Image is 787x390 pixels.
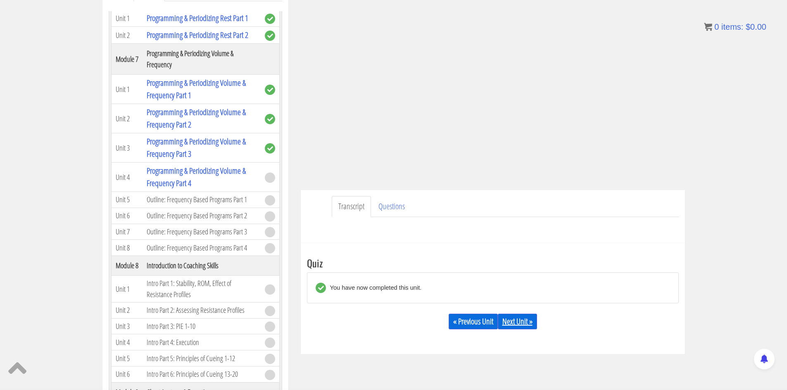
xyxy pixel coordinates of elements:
td: Unit 1 [111,276,143,303]
a: Programming & Periodizing Volume & Frequency Part 2 [147,106,246,130]
td: Unit 2 [111,27,143,44]
td: Unit 1 [111,10,143,27]
td: Unit 1 [111,75,143,104]
span: $ [746,22,750,31]
th: Programming & Periodizing Volume & Frequency [143,44,261,75]
td: Unit 7 [111,224,143,240]
td: Unit 8 [111,240,143,256]
img: icon11.png [704,23,712,31]
td: Intro Part 4: Execution [143,334,261,350]
span: complete [265,14,275,24]
a: Programming & Periodizing Rest Part 1 [147,12,248,24]
td: Unit 4 [111,163,143,192]
a: 0 items: $0.00 [704,22,766,31]
td: Unit 6 [111,366,143,382]
td: Unit 3 [111,133,143,163]
td: Unit 5 [111,350,143,366]
th: Module 8 [111,256,143,276]
span: 0 [714,22,719,31]
a: Questions [372,196,411,217]
a: Next Unit » [498,314,537,329]
th: Introduction to Coaching Skills [143,256,261,276]
span: complete [265,143,275,154]
td: Outline: Frequency Based Programs Part 4 [143,240,261,256]
span: items: [721,22,743,31]
span: complete [265,114,275,124]
td: Unit 3 [111,318,143,334]
td: Outline: Frequency Based Programs Part 2 [143,208,261,224]
td: Intro Part 2: Assessing Resistance Profiles [143,303,261,319]
a: Programming & Periodizing Volume & Frequency Part 3 [147,136,246,159]
td: Unit 2 [111,104,143,133]
h3: Quiz [307,258,679,268]
td: Unit 6 [111,208,143,224]
td: Intro Part 5: Principles of Cueing 1-12 [143,350,261,366]
td: Intro Part 3: PIE 1-10 [143,318,261,334]
td: Unit 5 [111,192,143,208]
a: Programming & Periodizing Rest Part 2 [147,29,248,40]
span: complete [265,85,275,95]
a: Programming & Periodizing Volume & Frequency Part 4 [147,165,246,189]
td: Intro Part 1: Stability, ROM, Effect of Resistance Profiles [143,276,261,303]
th: Module 7 [111,44,143,75]
div: You have now completed this unit. [326,283,422,293]
td: Outline: Frequency Based Programs Part 3 [143,224,261,240]
td: Unit 4 [111,334,143,350]
a: Transcript [332,196,371,217]
td: Intro Part 6: Principles of Cueing 13-20 [143,366,261,382]
a: Programming & Periodizing Volume & Frequency Part 1 [147,77,246,101]
bdi: 0.00 [746,22,766,31]
span: complete [265,31,275,41]
td: Outline: Frequency Based Programs Part 1 [143,192,261,208]
td: Unit 2 [111,303,143,319]
a: « Previous Unit [449,314,498,329]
